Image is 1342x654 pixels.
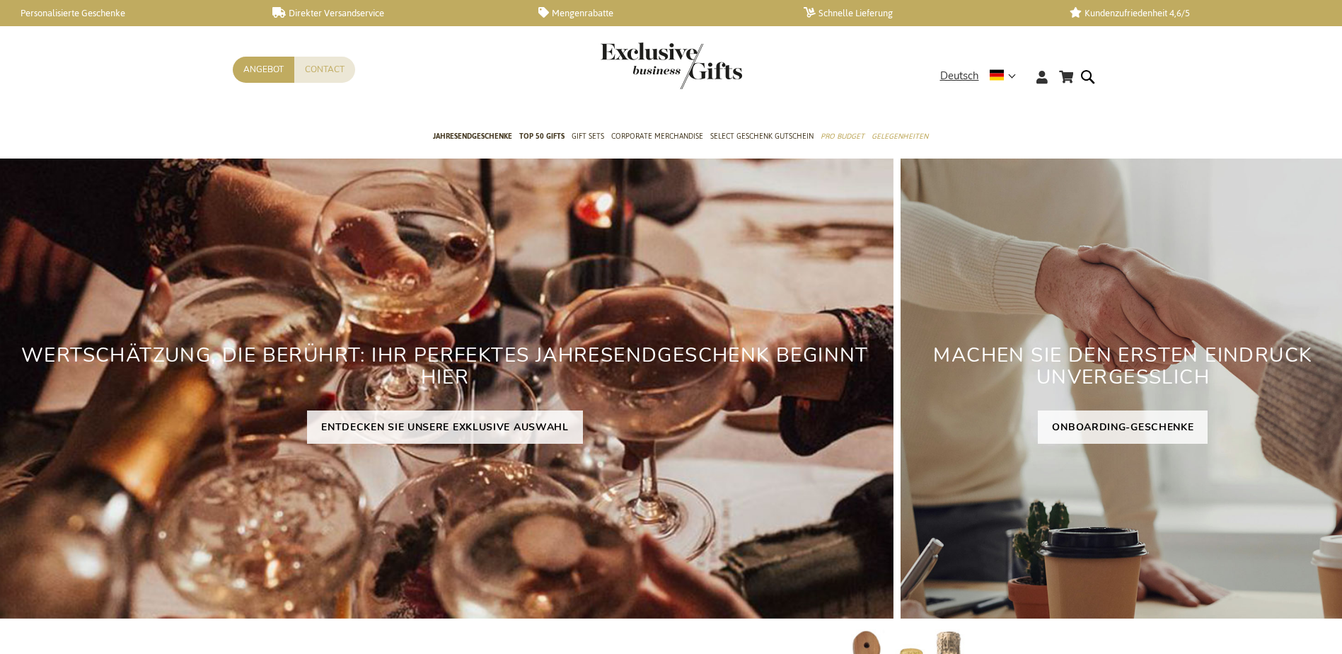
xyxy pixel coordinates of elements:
[872,129,928,144] span: Gelegenheiten
[7,7,250,19] a: Personalisierte Geschenke
[601,42,671,89] a: store logo
[572,120,604,155] a: Gift Sets
[1038,411,1208,444] a: ONBOARDING-GESCHENKE
[710,129,814,144] span: Select Geschenk Gutschein
[710,120,814,155] a: Select Geschenk Gutschein
[821,120,864,155] a: Pro Budget
[433,129,512,144] span: Jahresendgeschenke
[611,120,703,155] a: Corporate Merchandise
[821,129,864,144] span: Pro Budget
[272,7,515,19] a: Direkter Versandservice
[611,129,703,144] span: Corporate Merchandise
[233,57,294,83] a: Angebot
[872,120,928,155] a: Gelegenheiten
[519,129,565,144] span: TOP 50 Gifts
[433,120,512,155] a: Jahresendgeschenke
[519,120,565,155] a: TOP 50 Gifts
[804,7,1046,19] a: Schnelle Lieferung
[940,68,979,84] span: Deutsch
[572,129,604,144] span: Gift Sets
[1070,7,1312,19] a: Kundenzufriedenheit 4,6/5
[538,7,781,19] a: Mengenrabatte
[294,57,355,83] a: Contact
[307,411,583,444] a: ENTDECKEN SIE UNSERE EXKLUSIVE AUSWAHL
[601,42,742,89] img: Exclusive Business gifts logo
